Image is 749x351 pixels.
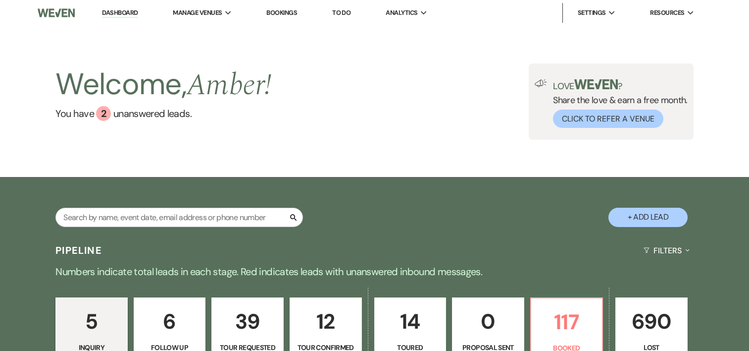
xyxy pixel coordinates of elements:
[458,305,518,338] p: 0
[218,305,277,338] p: 39
[622,305,681,338] p: 690
[187,62,271,108] span: Amber !
[535,79,547,87] img: loud-speaker-illustration.svg
[332,8,350,17] a: To Do
[574,79,618,89] img: weven-logo-green.svg
[55,208,303,227] input: Search by name, event date, email address or phone number
[578,8,606,18] span: Settings
[55,106,271,121] a: You have 2 unanswered leads.
[608,208,688,227] button: + Add Lead
[553,79,688,91] p: Love ?
[62,305,121,338] p: 5
[55,243,102,257] h3: Pipeline
[96,106,111,121] div: 2
[537,305,597,339] p: 117
[140,305,200,338] p: 6
[381,305,440,338] p: 14
[640,237,694,264] button: Filters
[266,8,297,17] a: Bookings
[553,110,663,128] button: Click to Refer a Venue
[386,8,417,18] span: Analytics
[18,264,731,280] p: Numbers indicate total leads in each stage. Red indicates leads with unanswered inbound messages.
[173,8,222,18] span: Manage Venues
[102,8,138,18] a: Dashboard
[650,8,684,18] span: Resources
[38,2,75,23] img: Weven Logo
[547,79,688,128] div: Share the love & earn a free month.
[55,63,271,106] h2: Welcome,
[296,305,355,338] p: 12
